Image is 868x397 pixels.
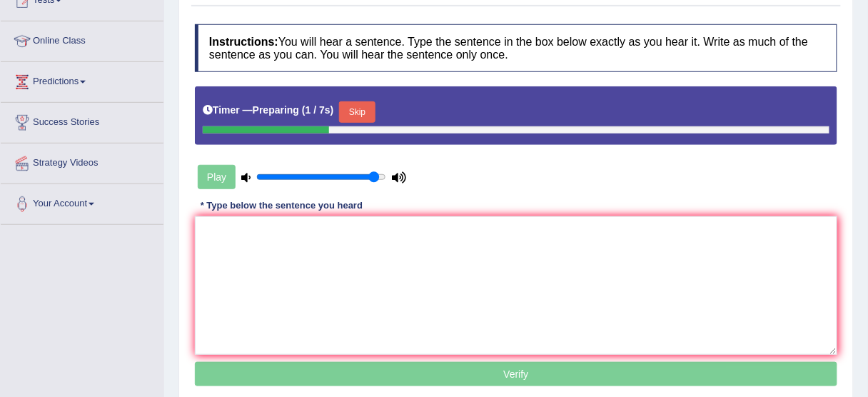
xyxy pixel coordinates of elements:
b: ) [330,104,334,116]
a: Online Class [1,21,163,57]
b: ( [302,104,306,116]
h5: Timer — [203,105,333,116]
a: Predictions [1,62,163,98]
div: * Type below the sentence you heard [195,198,368,212]
button: Skip [339,101,375,123]
h4: You will hear a sentence. Type the sentence in the box below exactly as you hear it. Write as muc... [195,24,837,72]
b: Preparing [253,104,299,116]
b: 1 / 7s [306,104,330,116]
b: Instructions: [209,36,278,48]
a: Your Account [1,184,163,220]
a: Strategy Videos [1,144,163,179]
a: Success Stories [1,103,163,139]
